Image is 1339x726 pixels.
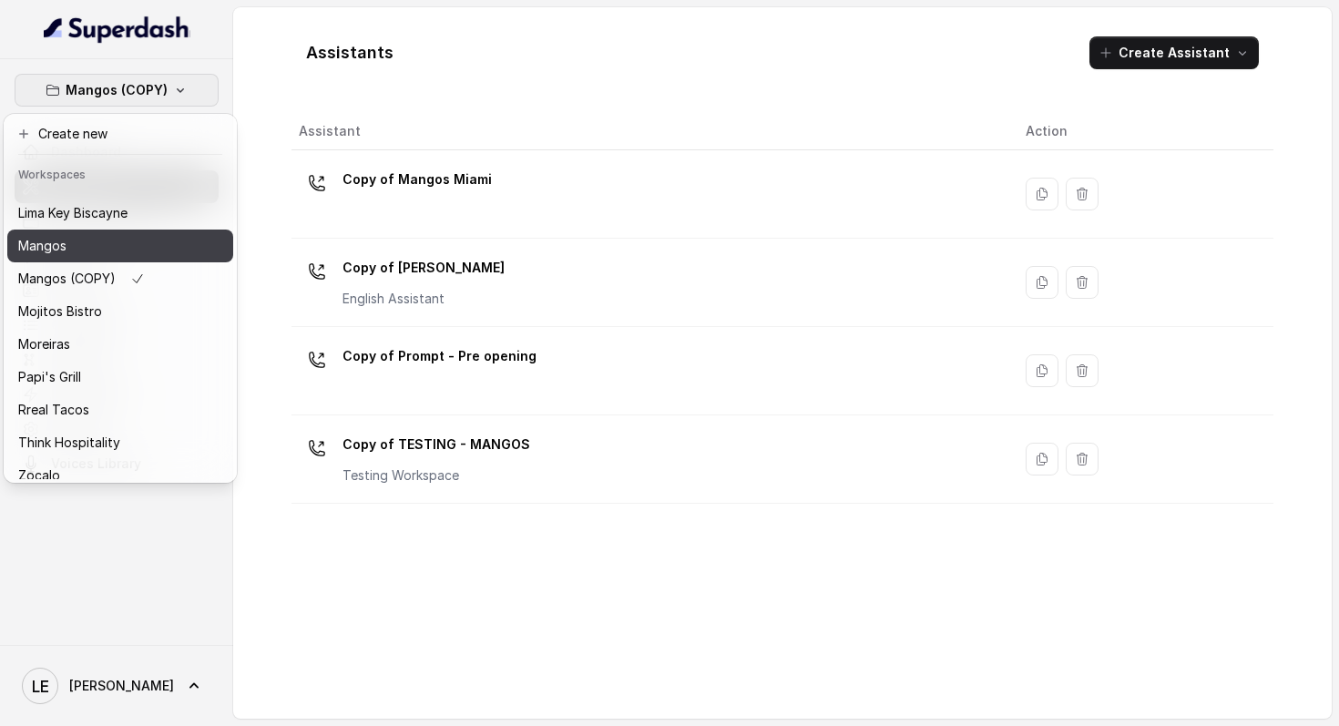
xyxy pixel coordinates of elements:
[15,74,219,107] button: Mangos (COPY)
[18,235,66,257] p: Mangos
[18,268,116,290] p: Mangos (COPY)
[7,158,233,188] header: Workspaces
[18,301,102,322] p: Mojitos Bistro
[18,333,70,355] p: Moreiras
[7,118,233,150] button: Create new
[66,79,168,101] p: Mangos (COPY)
[18,366,81,388] p: Papi's Grill
[18,465,60,486] p: Zocalo
[18,399,89,421] p: Rreal Tacos
[18,432,120,454] p: Think Hospitality
[18,202,128,224] p: Lima Key Biscayne
[4,114,237,483] div: Mangos (COPY)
